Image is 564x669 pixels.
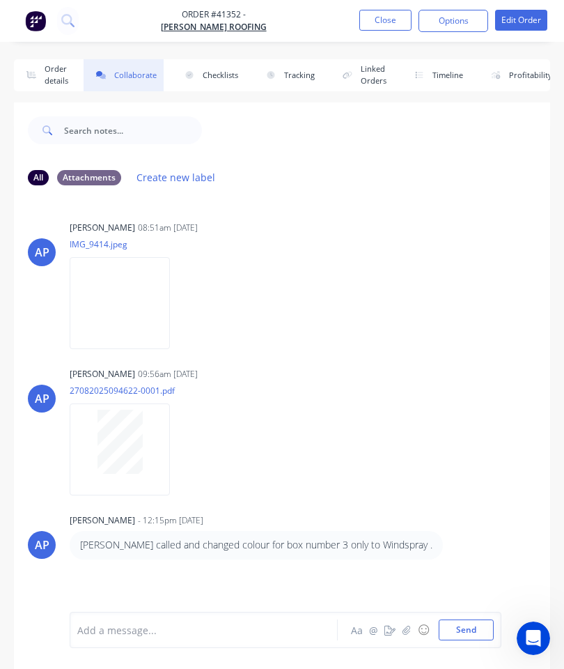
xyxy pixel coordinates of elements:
div: All [28,170,49,185]
p: 27082025094622-0001.pdf [70,385,184,397]
button: Send [439,620,494,640]
button: Aa [348,622,365,638]
img: Factory [25,10,46,31]
div: AP [35,390,49,407]
button: Edit Order [495,10,547,31]
div: 08:51am [DATE] [138,222,198,234]
button: Timeline [402,59,470,91]
button: Collaborate [84,59,164,91]
a: [PERSON_NAME] Roofing [161,21,267,33]
button: Linked Orders [330,59,393,91]
div: [PERSON_NAME] [70,368,135,380]
div: 09:56am [DATE] [138,368,198,380]
button: @ [365,622,382,638]
button: Checklists [172,59,245,91]
p: [PERSON_NAME] called and changed colour for box number 3 only to Windspray . [80,538,432,552]
iframe: Intercom live chat [517,622,550,655]
span: Order #41352 - [161,8,267,21]
button: Order details [14,59,75,91]
button: Profitability [478,59,559,91]
div: - 12:15pm [DATE] [138,514,203,527]
button: Options [418,10,488,32]
button: Close [359,10,412,31]
div: Attachments [57,170,121,185]
div: AP [35,537,49,553]
p: IMG_9414.jpeg [70,238,184,250]
button: ☺ [415,622,432,638]
button: Create new label [130,168,223,187]
input: Search notes... [64,116,202,144]
div: AP [35,244,49,261]
button: Tracking [253,59,322,91]
div: [PERSON_NAME] [70,514,135,527]
div: [PERSON_NAME] [70,222,135,234]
